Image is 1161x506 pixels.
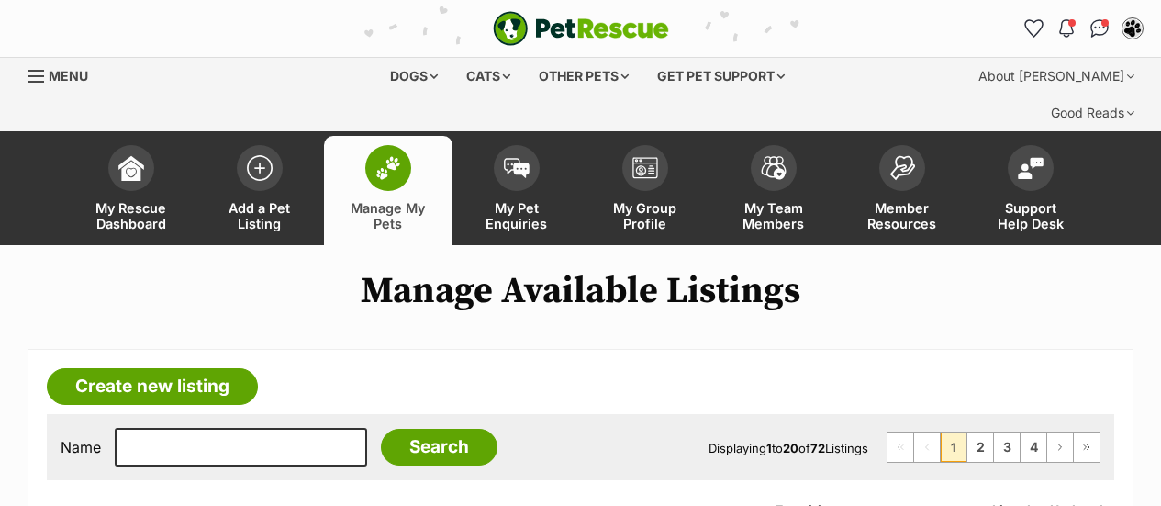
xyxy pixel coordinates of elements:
span: My Pet Enquiries [475,200,558,231]
img: Lynda Smith profile pic [1123,19,1142,38]
a: My Rescue Dashboard [67,136,195,245]
span: Previous page [914,433,940,462]
button: My account [1118,14,1147,43]
a: Last page [1074,433,1100,462]
input: Search [381,429,497,466]
img: team-members-icon-5396bd8760b3fe7c0b43da4ab00e1e3bb1a5d9ba89233759b79545d2d3fc5d0d.svg [761,156,787,180]
div: Get pet support [644,58,798,95]
a: Page 2 [967,433,993,462]
span: My Rescue Dashboard [90,200,173,231]
span: My Group Profile [604,200,687,231]
a: My Pet Enquiries [452,136,581,245]
span: Add a Pet Listing [218,200,301,231]
button: Notifications [1052,14,1081,43]
a: Manage My Pets [324,136,452,245]
a: Page 3 [994,433,1020,462]
a: Add a Pet Listing [195,136,324,245]
div: Good Reads [1038,95,1147,131]
img: dashboard-icon-eb2f2d2d3e046f16d808141f083e7271f6b2e854fb5c12c21221c1fb7104beca.svg [118,155,144,181]
img: pet-enquiries-icon-7e3ad2cf08bfb03b45e93fb7055b45f3efa6380592205ae92323e6603595dc1f.svg [504,158,530,178]
div: Other pets [526,58,642,95]
div: Dogs [377,58,451,95]
a: My Group Profile [581,136,709,245]
img: add-pet-listing-icon-0afa8454b4691262ce3f59096e99ab1cd57d4a30225e0717b998d2c9b9846f56.svg [247,155,273,181]
span: Member Resources [861,200,943,231]
a: Menu [28,58,101,91]
span: Displaying to of Listings [709,441,868,455]
span: Manage My Pets [347,200,430,231]
img: group-profile-icon-3fa3cf56718a62981997c0bc7e787c4b2cf8bcc04b72c1350f741eb67cf2f40e.svg [632,157,658,179]
img: chat-41dd97257d64d25036548639549fe6c8038ab92f7586957e7f3b1b290dea8141.svg [1090,19,1110,38]
strong: 72 [810,441,825,455]
span: My Team Members [732,200,815,231]
a: Member Resources [838,136,966,245]
a: My Team Members [709,136,838,245]
a: Favourites [1019,14,1048,43]
a: Page 4 [1021,433,1046,462]
span: Page 1 [941,433,966,462]
a: Create new listing [47,368,258,405]
a: Next page [1047,433,1073,462]
label: Name [61,439,101,455]
span: Support Help Desk [989,200,1072,231]
img: manage-my-pets-icon-02211641906a0b7f246fdf0571729dbe1e7629f14944591b6c1af311fb30b64b.svg [375,156,401,180]
a: PetRescue [493,11,669,46]
img: notifications-46538b983faf8c2785f20acdc204bb7945ddae34d4c08c2a6579f10ce5e182be.svg [1059,19,1074,38]
div: About [PERSON_NAME] [966,58,1147,95]
div: Cats [453,58,523,95]
img: member-resources-icon-8e73f808a243e03378d46382f2149f9095a855e16c252ad45f914b54edf8863c.svg [889,155,915,180]
strong: 20 [783,441,798,455]
nav: Pagination [887,432,1100,463]
a: Support Help Desk [966,136,1095,245]
span: Menu [49,68,88,84]
ul: Account quick links [1019,14,1147,43]
img: logo-e224e6f780fb5917bec1dbf3a21bbac754714ae5b6737aabdf751b685950b380.svg [493,11,669,46]
img: help-desk-icon-fdf02630f3aa405de69fd3d07c3f3aa587a6932b1a1747fa1d2bba05be0121f9.svg [1018,157,1044,179]
span: First page [887,433,913,462]
a: Conversations [1085,14,1114,43]
strong: 1 [766,441,772,455]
